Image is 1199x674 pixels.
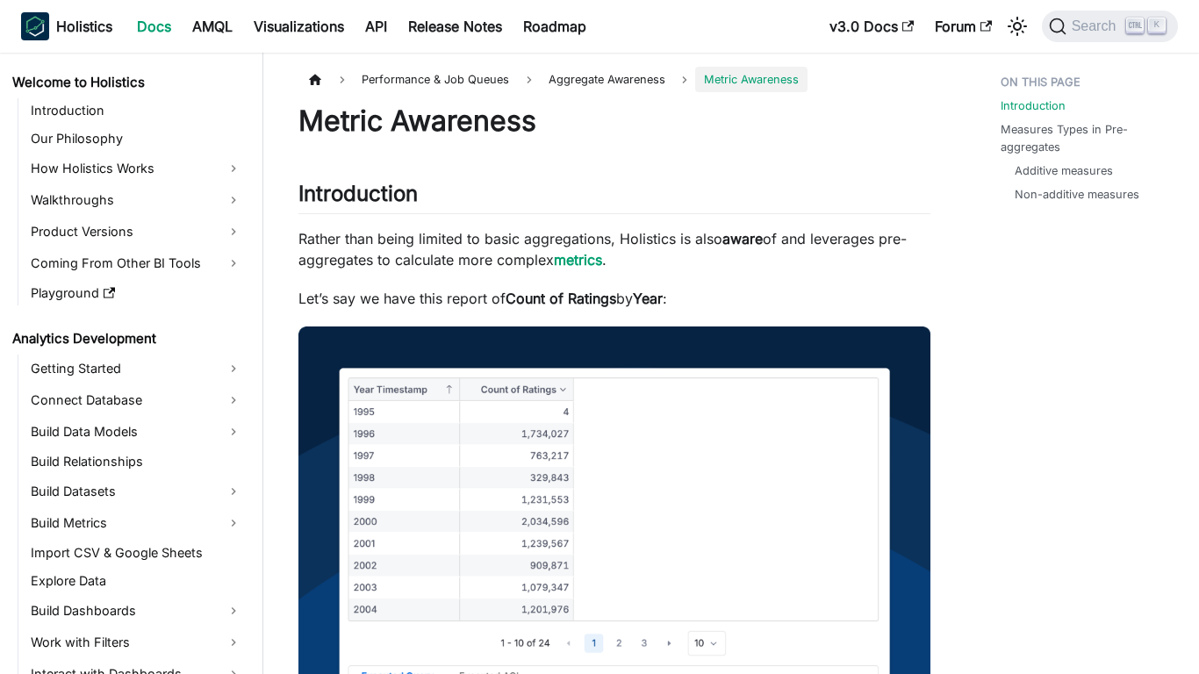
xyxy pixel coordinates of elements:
[540,67,674,92] span: Aggregate Awareness
[25,449,248,474] a: Build Relationships
[25,541,248,565] a: Import CSV & Google Sheets
[298,228,930,270] p: Rather than being limited to basic aggregations, Holistics is also of and leverages pre-aggregate...
[1066,18,1127,34] span: Search
[25,569,248,593] a: Explore Data
[1001,121,1172,154] a: Measures Types in Pre-aggregates
[25,281,248,305] a: Playground
[25,418,248,446] a: Build Data Models
[1042,11,1178,42] button: Search (Ctrl+K)
[25,186,248,214] a: Walkthroughs
[25,509,248,537] a: Build Metrics
[353,67,518,92] span: Performance & Job Queues
[25,218,248,246] a: Product Versions
[25,154,248,183] a: How Holistics Works
[1015,186,1139,203] a: Non-additive measures
[25,249,248,277] a: Coming From Other BI Tools
[25,386,248,414] a: Connect Database
[182,12,243,40] a: AMQL
[243,12,355,40] a: Visualizations
[25,126,248,151] a: Our Philosophy
[298,67,332,92] a: Home page
[633,290,663,307] strong: Year
[7,70,248,95] a: Welcome to Holistics
[25,597,248,625] a: Build Dashboards
[513,12,597,40] a: Roadmap
[7,326,248,351] a: Analytics Development
[21,12,49,40] img: Holistics
[924,12,1002,40] a: Forum
[25,628,248,656] a: Work with Filters
[819,12,924,40] a: v3.0 Docs
[298,104,930,139] h1: Metric Awareness
[695,67,808,92] span: Metric Awareness
[1148,18,1166,33] kbd: K
[126,12,182,40] a: Docs
[21,12,112,40] a: HolisticsHolistics
[298,181,930,214] h2: Introduction
[355,12,398,40] a: API
[722,230,763,247] strong: aware
[298,288,930,309] p: Let’s say we have this report of by :
[56,16,112,37] b: Holistics
[1003,12,1031,40] button: Switch between dark and light mode (currently light mode)
[506,290,616,307] strong: Count of Ratings
[554,251,602,269] a: metrics
[25,98,248,123] a: Introduction
[25,477,248,505] a: Build Datasets
[1001,97,1066,114] a: Introduction
[298,67,930,92] nav: Breadcrumbs
[25,355,248,383] a: Getting Started
[1015,162,1113,179] a: Additive measures
[398,12,513,40] a: Release Notes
